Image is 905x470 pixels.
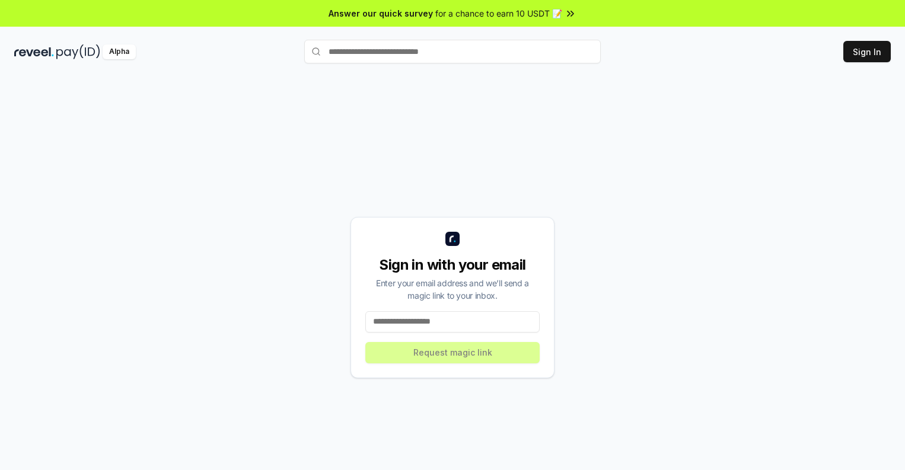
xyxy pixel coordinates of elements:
[365,277,540,302] div: Enter your email address and we’ll send a magic link to your inbox.
[56,44,100,59] img: pay_id
[435,7,562,20] span: for a chance to earn 10 USDT 📝
[103,44,136,59] div: Alpha
[14,44,54,59] img: reveel_dark
[445,232,460,246] img: logo_small
[843,41,891,62] button: Sign In
[365,255,540,274] div: Sign in with your email
[329,7,433,20] span: Answer our quick survey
